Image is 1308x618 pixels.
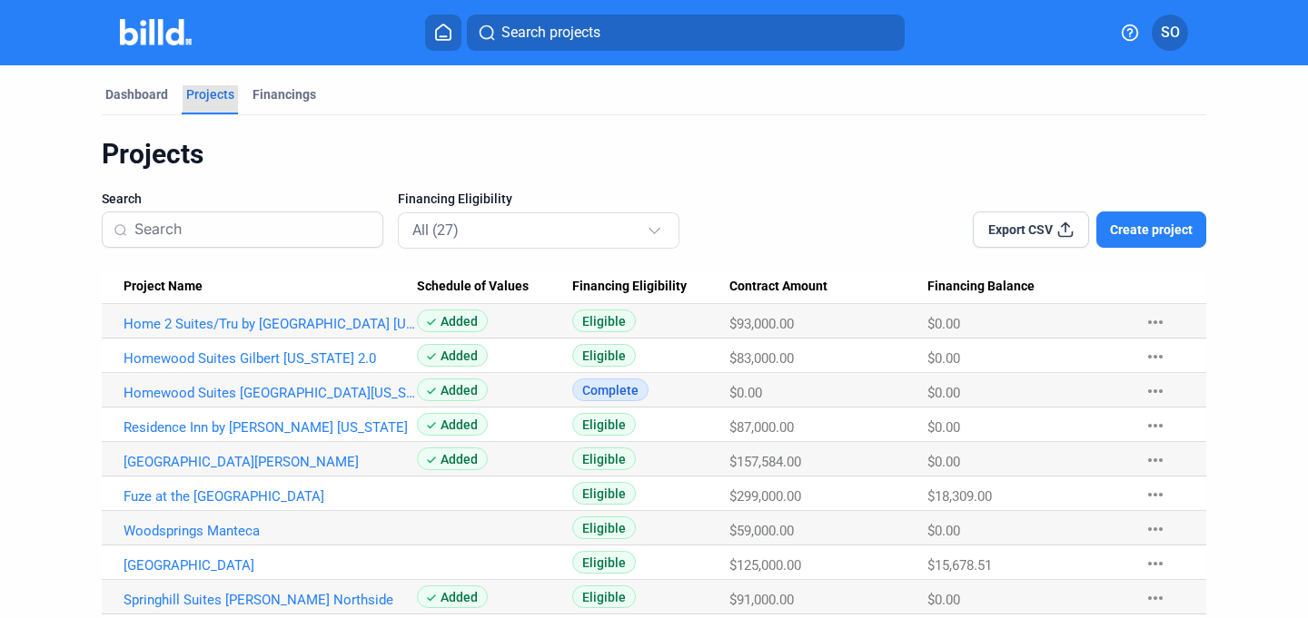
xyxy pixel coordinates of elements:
button: Search projects [467,15,905,51]
span: Contract Amount [729,279,827,295]
a: Home 2 Suites/Tru by [GEOGRAPHIC_DATA] [US_STATE] [124,316,417,332]
mat-icon: more_horiz [1144,449,1166,471]
img: Billd Company Logo [120,19,192,45]
span: Schedule of Values [417,279,529,295]
span: Search [102,190,142,208]
button: Export CSV [973,211,1089,248]
span: Eligible [572,551,636,574]
a: [GEOGRAPHIC_DATA] [124,557,417,574]
a: [GEOGRAPHIC_DATA][PERSON_NAME] [124,454,417,470]
span: Eligible [572,309,636,332]
span: Create project [1110,221,1193,239]
span: $93,000.00 [729,316,794,332]
mat-select-trigger: All (27) [412,221,459,239]
span: Financing Eligibility [572,279,687,295]
span: $83,000.00 [729,350,794,367]
button: Create project [1096,211,1206,248]
span: Project Name [124,279,203,295]
span: Added [417,344,488,367]
span: $18,309.00 [927,488,992,505]
mat-icon: more_horiz [1144,587,1166,609]
span: Eligible [572,516,636,539]
span: $0.00 [927,419,960,436]
span: $299,000.00 [729,488,801,505]
mat-icon: more_horiz [1144,553,1166,574]
mat-icon: more_horiz [1144,380,1166,402]
span: Eligible [572,482,636,505]
span: Added [417,378,488,401]
div: Schedule of Values [417,279,573,295]
span: $0.00 [927,350,960,367]
span: $87,000.00 [729,419,794,436]
div: Financing Balance [927,279,1126,295]
span: $0.00 [927,592,960,608]
span: $0.00 [729,385,762,401]
div: Dashboard [105,85,168,103]
mat-icon: more_horiz [1144,484,1166,505]
span: $91,000.00 [729,592,794,608]
span: Eligible [572,413,636,436]
span: Added [417,309,488,332]
span: $0.00 [927,454,960,470]
span: Export CSV [988,221,1053,239]
span: $59,000.00 [729,523,794,539]
input: Search [134,211,372,249]
span: $0.00 [927,385,960,401]
div: Project Name [124,279,417,295]
span: Eligible [572,447,636,470]
mat-icon: more_horiz [1144,346,1166,368]
span: $125,000.00 [729,557,801,574]
a: Homewood Suites Gilbert [US_STATE] 2.0 [124,350,417,367]
a: Woodsprings Manteca [124,523,417,539]
span: $157,584.00 [729,454,801,470]
a: Residence Inn by [PERSON_NAME] [US_STATE] [124,419,417,436]
div: Financing Eligibility [572,279,728,295]
a: Homewood Suites [GEOGRAPHIC_DATA][US_STATE] [124,385,417,401]
mat-icon: more_horiz [1144,518,1166,540]
div: Projects [186,85,234,103]
span: $0.00 [927,316,960,332]
mat-icon: more_horiz [1144,415,1166,437]
span: Search projects [501,22,600,44]
span: Added [417,447,488,470]
span: Added [417,413,488,436]
div: Projects [102,137,1206,172]
span: Financing Eligibility [398,190,512,208]
span: Added [417,585,488,608]
span: $0.00 [927,523,960,539]
span: Eligible [572,344,636,367]
mat-icon: more_horiz [1144,311,1166,333]
a: Fuze at the [GEOGRAPHIC_DATA] [124,488,417,505]
button: SO [1152,15,1188,51]
span: Financing Balance [927,279,1035,295]
span: Complete [572,378,649,401]
span: SO [1161,22,1180,44]
div: Financings [253,85,316,103]
span: Eligible [572,585,636,608]
div: Contract Amount [729,279,927,295]
a: Springhill Suites [PERSON_NAME] Northside [124,592,417,608]
span: $15,678.51 [927,557,992,574]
